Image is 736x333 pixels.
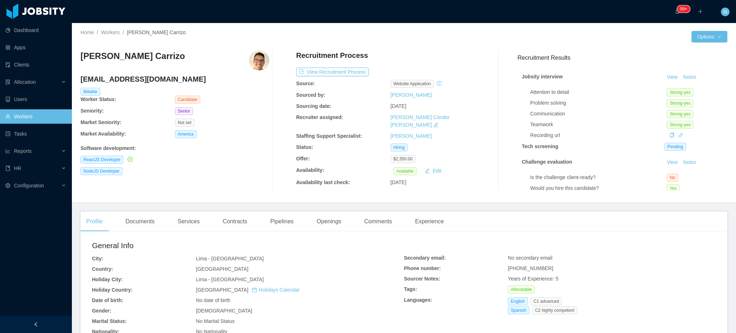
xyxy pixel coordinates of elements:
[5,166,10,171] i: icon: book
[404,297,432,303] b: Languages:
[404,286,417,292] b: Tags:
[5,109,66,124] a: icon: userWorkers
[508,306,529,314] span: Spanish
[530,174,667,181] div: Is the challenge client-ready?
[120,211,160,232] div: Documents
[296,114,343,120] b: Recruiter assigned:
[531,297,562,305] span: C1 advanced
[296,133,362,139] b: Staffing Support Specialist:
[80,96,116,102] b: Worker Status:
[296,179,350,185] b: Availability last check:
[196,266,248,272] span: [GEOGRAPHIC_DATA]
[80,88,100,96] span: Billable
[678,132,683,138] a: icon: link
[14,165,21,171] span: HR
[508,265,553,271] span: [PHONE_NUMBER]
[80,74,269,84] h4: [EMAIL_ADDRESS][DOMAIN_NAME]
[508,297,528,305] span: English
[5,58,66,72] a: icon: auditClients
[508,255,552,261] span: No secondary email
[80,50,185,62] h3: [PERSON_NAME] Carrizo
[409,211,450,232] div: Experience
[296,156,310,161] b: Offer:
[530,184,667,192] div: Would you hire this candidate?
[126,156,133,162] a: icon: check-circle
[127,29,186,35] span: [PERSON_NAME] Carrizo
[80,167,123,175] span: NodeJS Developer
[404,276,440,282] b: Sourcer Notes:
[391,114,450,128] a: [PERSON_NAME] Cóndor [PERSON_NAME]
[80,131,126,137] b: Market Availability:
[196,318,234,324] span: No Marital Status
[5,183,10,188] i: icon: setting
[664,74,680,80] a: View
[667,110,693,118] span: Strong-yes
[391,155,415,163] span: $2,350.00
[175,119,194,127] span: Not set
[92,277,123,282] b: Holiday City:
[296,50,368,60] h4: Recruitment Process
[5,23,66,37] a: icon: pie-chartDashboard
[532,306,577,314] span: C2 highly competent
[80,119,121,125] b: Market Seniority:
[680,158,699,167] button: Notes
[92,266,113,272] b: Country:
[522,143,558,149] strong: Tech screening
[14,183,44,188] span: Configuration
[675,9,680,14] i: icon: bell
[667,174,678,182] span: No
[680,73,699,82] button: Notes
[437,81,442,86] i: icon: history
[723,8,727,16] span: N
[433,122,438,127] i: icon: edit
[508,276,558,282] span: Years of Experience: 5
[101,29,120,35] a: Workers
[92,287,133,293] b: Holiday Country:
[14,79,36,85] span: Allocation
[522,74,563,79] strong: Jobsity interview
[92,308,111,314] b: Gender:
[391,92,432,98] a: [PERSON_NAME]
[670,133,675,138] i: icon: copy
[698,9,703,14] i: icon: plus
[196,256,264,261] span: Lima - [GEOGRAPHIC_DATA]
[508,286,535,293] span: Allocatable
[217,211,253,232] div: Contracts
[249,50,269,70] img: a6c6a16c-43b7-43a8-bb4d-6528b986fd67_68d56602713d6-400w.png
[92,318,126,324] b: Marital Status:
[664,159,680,165] a: View
[80,108,104,114] b: Seniority:
[172,211,205,232] div: Services
[92,256,103,261] b: City:
[14,148,32,154] span: Reports
[530,121,667,128] div: Teamwork
[522,159,572,165] strong: Challenge evaluation
[391,103,406,109] span: [DATE]
[252,287,257,292] i: icon: calendar
[5,40,66,55] a: icon: appstoreApps
[92,297,123,303] b: Date of birth:
[296,68,369,76] button: icon: exportView Recruitment Process
[5,149,10,154] i: icon: line-chart
[296,103,331,109] b: Sourcing date:
[97,29,98,35] span: /
[175,107,193,115] span: Senior
[175,96,201,104] span: Candidate
[196,297,230,303] span: No date of birth
[80,145,136,151] b: Software development :
[175,130,197,138] span: America
[296,92,325,98] b: Sourced by:
[664,143,686,151] span: Pending
[667,88,693,96] span: Strong-yes
[196,287,300,293] span: [GEOGRAPHIC_DATA]
[252,287,300,293] a: icon: calendarHolidays Calendar
[691,31,727,42] button: Optionsicon: down
[296,144,313,150] b: Status:
[5,92,66,106] a: icon: robotUsers
[359,211,398,232] div: Comments
[92,240,404,251] h2: General Info
[678,133,683,138] i: icon: link
[530,132,667,139] div: Recording url
[196,308,252,314] span: [DEMOGRAPHIC_DATA]
[311,211,347,232] div: Openings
